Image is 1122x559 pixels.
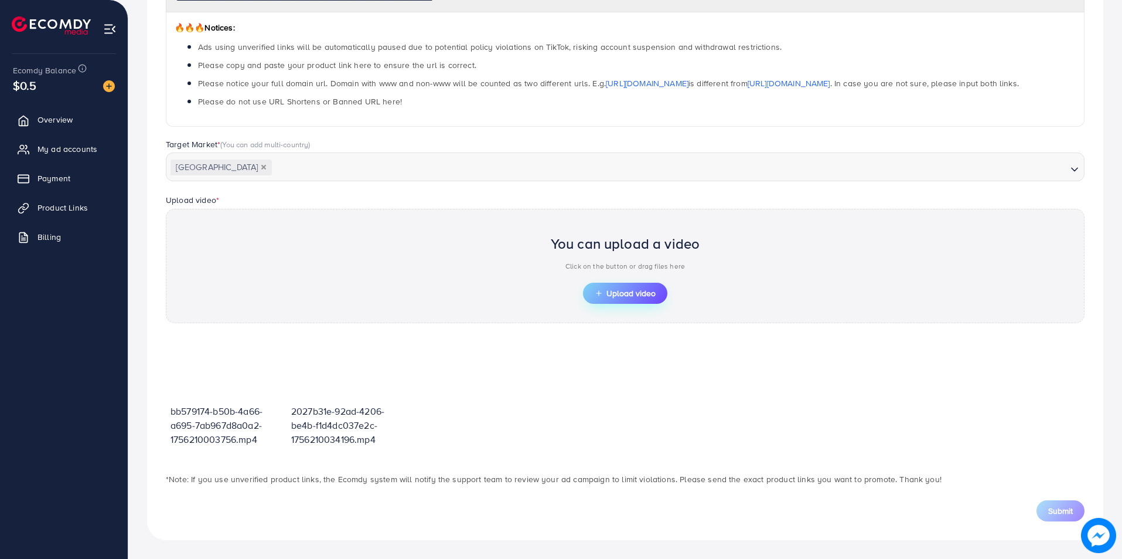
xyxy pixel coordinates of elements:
[291,404,403,446] p: 2027b31e-92ad-4206-be4b-f1d4dc037e2c-1756210034196.mp4
[551,235,700,252] h2: You can upload a video
[175,22,204,33] span: 🔥🔥🔥
[37,114,73,126] span: Overview
[103,80,115,92] img: image
[606,77,688,89] a: [URL][DOMAIN_NAME]
[37,231,61,243] span: Billing
[166,472,1085,486] p: *Note: If you use unverified product links, the Ecomdy system will notify the support team to rev...
[12,16,91,35] img: logo
[170,404,282,446] p: bb579174-b50b-4a66-a695-7ab967d8a0a2-1756210003756.mp4
[166,194,219,206] label: Upload video
[261,164,267,170] button: Deselect Pakistan
[175,22,235,33] span: Notices:
[13,77,37,94] span: $0.5
[198,59,476,71] span: Please copy and paste your product link here to ensure the url is correct.
[9,167,119,190] a: Payment
[9,196,119,219] a: Product Links
[166,153,1085,181] div: Search for option
[9,108,119,131] a: Overview
[37,202,88,214] span: Product Links
[595,289,656,297] span: Upload video
[220,139,310,150] span: (You can add multi-country)
[1081,518,1116,553] img: image
[37,143,97,155] span: My ad accounts
[198,41,782,53] span: Ads using unverified links will be automatically paused due to potential policy violations on Tik...
[13,65,76,76] span: Ecomdy Balance
[1036,500,1085,521] button: Submit
[273,159,1066,177] input: Search for option
[583,283,667,304] button: Upload video
[748,77,830,89] a: [URL][DOMAIN_NAME]
[198,96,402,107] span: Please do not use URL Shortens or Banned URL here!
[103,22,117,36] img: menu
[551,259,700,273] p: Click on the button or drag files here
[37,172,70,184] span: Payment
[9,137,119,161] a: My ad accounts
[166,138,311,150] label: Target Market
[9,225,119,249] a: Billing
[1048,505,1073,517] span: Submit
[170,160,272,176] span: [GEOGRAPHIC_DATA]
[198,77,1019,89] span: Please notice your full domain url. Domain with www and non-www will be counted as two different ...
